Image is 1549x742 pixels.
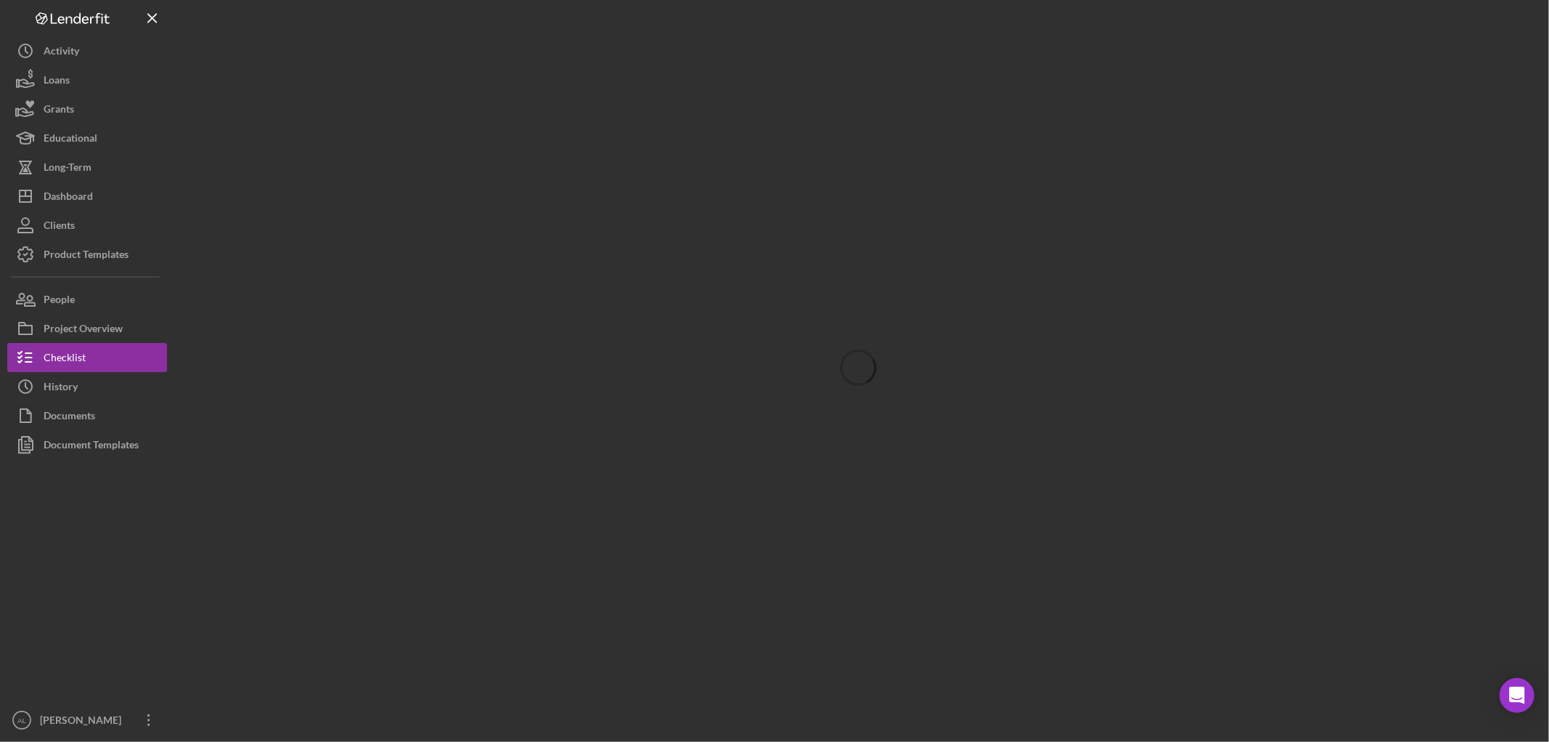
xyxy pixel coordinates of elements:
div: History [44,372,78,405]
div: Long-Term [44,153,92,185]
div: Product Templates [44,240,129,273]
button: Document Templates [7,430,167,459]
button: Long-Term [7,153,167,182]
button: People [7,285,167,314]
div: [PERSON_NAME] [36,706,131,738]
button: Documents [7,401,167,430]
div: Grants [44,94,74,127]
button: Dashboard [7,182,167,211]
div: Project Overview [44,314,123,347]
button: Clients [7,211,167,240]
button: Grants [7,94,167,124]
div: Documents [44,401,95,434]
button: History [7,372,167,401]
div: Loans [44,65,70,98]
div: Dashboard [44,182,93,214]
div: People [44,285,75,318]
div: Open Intercom Messenger [1500,678,1534,713]
button: Educational [7,124,167,153]
div: Educational [44,124,97,156]
button: Loans [7,65,167,94]
div: Activity [44,36,79,69]
button: Activity [7,36,167,65]
div: Document Templates [44,430,139,463]
button: Checklist [7,343,167,372]
button: Product Templates [7,240,167,269]
text: AL [17,717,26,725]
button: AL[PERSON_NAME] [7,706,167,735]
button: Project Overview [7,314,167,343]
div: Clients [44,211,75,243]
div: Checklist [44,343,86,376]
